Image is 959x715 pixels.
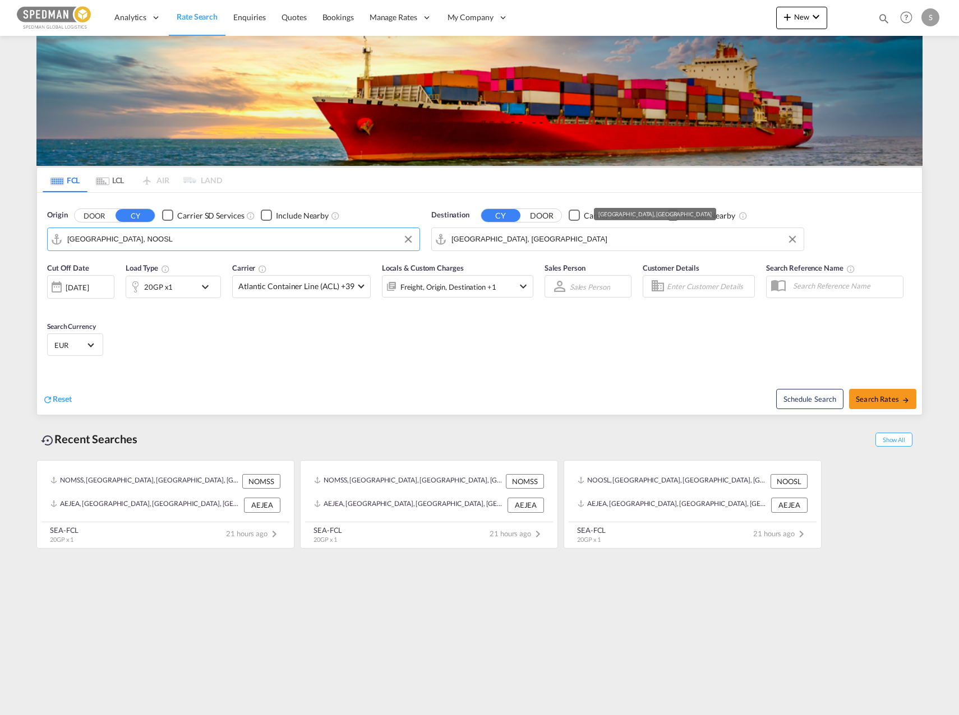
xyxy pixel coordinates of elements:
md-pagination-wrapper: Use the left and right arrow keys to navigate between tabs [43,168,222,192]
md-datepicker: Select [47,298,56,313]
div: NOMSS [242,474,280,489]
div: [DATE] [66,282,89,292]
button: CY [116,209,155,222]
span: 21 hours ago [490,529,545,538]
md-checkbox: Checkbox No Ink [667,210,735,221]
recent-search-card: NOMSS, [GEOGRAPHIC_DATA], [GEOGRAPHIC_DATA], [GEOGRAPHIC_DATA], [GEOGRAPHIC_DATA] NOMSSAEJEA, [GE... [300,460,558,549]
span: 20GP x 1 [577,536,601,543]
md-icon: icon-magnify [878,12,890,25]
span: Carrier [232,263,267,272]
md-icon: icon-chevron-down [199,280,218,294]
span: 20GP x 1 [313,536,337,543]
span: My Company [448,12,494,23]
span: Rate Search [177,12,218,21]
div: 20GP x1icon-chevron-down [126,276,221,298]
span: Origin [47,210,67,221]
md-checkbox: Checkbox No Ink [162,210,244,221]
span: Search Reference Name [766,263,855,272]
span: Search Currency [47,322,96,331]
button: DOOR [75,209,114,222]
recent-search-card: NOOSL, [GEOGRAPHIC_DATA], [GEOGRAPHIC_DATA], [GEOGRAPHIC_DATA], [GEOGRAPHIC_DATA] NOOSLAEJEA, [GE... [564,460,822,549]
div: Carrier SD Services [584,210,651,221]
button: Clear Input [400,231,417,248]
md-checkbox: Checkbox No Ink [261,210,329,221]
input: Search by Port [451,231,798,248]
div: SEA-FCL [313,525,342,535]
div: S [921,8,939,26]
span: Enquiries [233,12,266,22]
span: Cut Off Date [47,263,89,272]
div: AEJEA, Jebel Ali, United Arab Emirates, Middle East, Middle East [50,498,241,512]
md-icon: icon-chevron-right [531,527,545,541]
button: CY [481,209,520,222]
div: Help [897,8,921,28]
span: Load Type [126,263,170,272]
span: 21 hours ago [753,529,808,538]
md-input-container: Jebel Ali, AEJEA [432,228,804,250]
md-tab-item: LCL [87,168,132,192]
button: Note: By default Schedule search will only considerorigin ports, destination ports and cut off da... [776,389,843,409]
button: DOOR [522,209,561,222]
div: Carrier SD Services [177,210,244,221]
span: Customer Details [643,263,699,272]
div: NOOSL, Oslo, Norway, Northern Europe, Europe [578,474,768,489]
div: NOOSL [771,474,808,489]
md-icon: icon-information-outline [161,264,170,273]
div: SEA-FCL [50,525,79,535]
md-icon: icon-refresh [43,394,53,405]
div: AEJEA [508,498,544,512]
div: AEJEA [244,498,280,512]
div: Recent Searches [36,426,142,452]
div: [GEOGRAPHIC_DATA], [GEOGRAPHIC_DATA] [598,208,712,220]
div: Include Nearby [683,210,735,221]
div: icon-magnify [878,12,890,29]
span: Quotes [282,12,306,22]
input: Search by Port [67,231,414,248]
input: Enter Customer Details [667,278,751,295]
div: NOMSS, Moss, Norway, Northern Europe, Europe [50,474,239,489]
div: AEJEA, Jebel Ali, United Arab Emirates, Middle East, Middle East [578,498,768,512]
md-icon: Your search will be saved by the below given name [846,264,855,273]
img: c12ca350ff1b11efb6b291369744d907.png [17,5,93,30]
md-icon: icon-arrow-right [902,396,910,404]
span: Locals & Custom Charges [382,263,464,272]
recent-search-card: NOMSS, [GEOGRAPHIC_DATA], [GEOGRAPHIC_DATA], [GEOGRAPHIC_DATA], [GEOGRAPHIC_DATA] NOMSSAEJEA, [GE... [36,460,294,549]
button: icon-plus 400-fgNewicon-chevron-down [776,7,827,29]
span: Sales Person [545,263,585,272]
md-icon: The selected Trucker/Carrierwill be displayed in the rate results If the rates are from another f... [258,264,267,273]
span: 20GP x 1 [50,536,73,543]
md-icon: Unchecked: Search for CY (Container Yard) services for all selected carriers.Checked : Search for... [246,211,255,220]
md-input-container: Oslo, NOOSL [48,228,419,250]
button: Clear Input [784,231,801,248]
md-icon: icon-plus 400-fg [781,10,794,24]
md-icon: Unchecked: Ignores neighbouring ports when fetching rates.Checked : Includes neighbouring ports w... [331,211,340,220]
div: AEJEA [771,498,808,512]
div: NOMSS, Moss, Norway, Northern Europe, Europe [314,474,503,489]
div: Freight Origin Destination Factory Stuffing [400,279,496,295]
md-checkbox: Checkbox No Ink [569,210,651,221]
md-icon: icon-chevron-down [517,280,530,293]
div: Origin DOOR CY Checkbox No InkUnchecked: Search for CY (Container Yard) services for all selected... [37,193,922,415]
span: Search Rates [856,394,910,403]
md-icon: icon-chevron-down [809,10,823,24]
md-icon: Unchecked: Ignores neighbouring ports when fetching rates.Checked : Includes neighbouring ports w... [739,211,748,220]
div: [DATE] [47,275,114,299]
img: LCL+%26+FCL+BACKGROUND.png [36,36,923,166]
md-icon: icon-backup-restore [41,434,54,447]
span: Help [897,8,916,27]
span: Destination [431,210,469,221]
md-icon: icon-chevron-right [795,527,808,541]
span: Atlantic Container Line (ACL) +39 [238,281,354,292]
div: Freight Origin Destination Factory Stuffingicon-chevron-down [382,275,533,298]
span: Analytics [114,12,146,23]
span: Bookings [322,12,354,22]
input: Search Reference Name [787,277,903,294]
md-tab-item: FCL [43,168,87,192]
md-icon: icon-chevron-right [268,527,281,541]
div: NOMSS [506,474,544,489]
span: EUR [54,340,86,350]
div: SEA-FCL [577,525,606,535]
div: AEJEA, Jebel Ali, United Arab Emirates, Middle East, Middle East [314,498,505,512]
button: Search Ratesicon-arrow-right [849,389,916,409]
